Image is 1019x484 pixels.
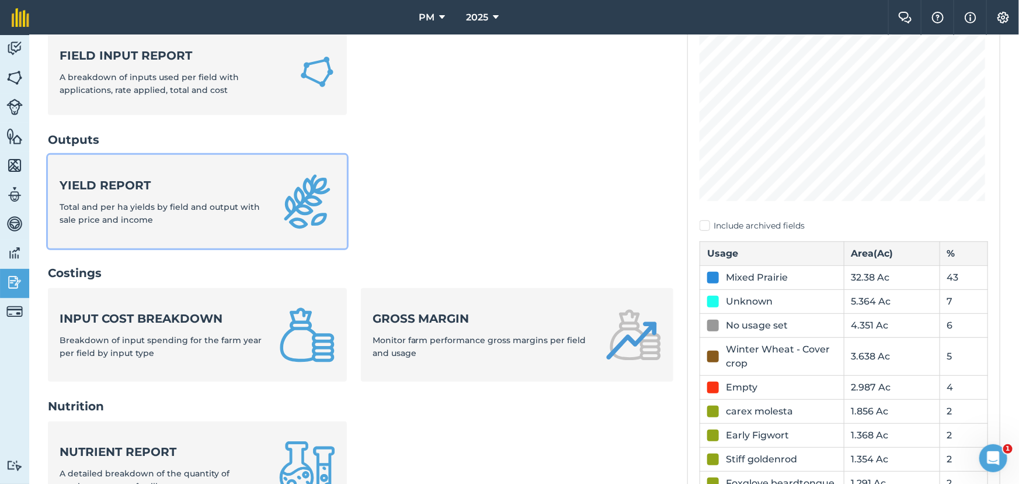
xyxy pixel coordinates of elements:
[726,271,788,285] div: Mixed Prairie
[700,220,988,232] label: Include archived fields
[48,155,347,248] a: Yield reportTotal and per ha yields by field and output with sale price and income
[726,405,793,419] div: carex molesta
[726,428,789,442] div: Early Figwort
[726,452,797,466] div: Stiff goldenrod
[6,127,23,145] img: svg+xml;base64,PHN2ZyB4bWxucz0iaHR0cDovL3d3dy53My5vcmcvMjAwMC9zdmciIHdpZHRoPSI1NiIgaGVpZ2h0PSI2MC...
[844,289,940,313] td: 5.364 Ac
[940,265,987,289] td: 43
[48,132,673,148] h2: Outputs
[6,303,23,320] img: svg+xml;base64,PD94bWwgdmVyc2lvbj0iMS4wIiBlbmNvZGluZz0idXRmLTgiPz4KPCEtLSBHZW5lcmF0b3I6IEFkb2JlIE...
[48,265,673,281] h2: Costings
[940,289,987,313] td: 7
[1003,444,1013,454] span: 1
[466,11,488,25] span: 2025
[844,265,940,289] td: 32.38 Ac
[844,399,940,423] td: 1.856 Ac
[898,12,912,23] img: Two speech bubbles overlapping with the left bubble in the forefront
[60,335,262,358] span: Breakdown of input spending for the farm year per field by input type
[844,423,940,447] td: 1.368 Ac
[965,11,976,25] img: svg+xml;base64,PHN2ZyB4bWxucz0iaHR0cDovL3d3dy53My5vcmcvMjAwMC9zdmciIHdpZHRoPSIxNyIgaGVpZ2h0PSIxNy...
[726,343,836,371] div: Winter Wheat - Cover crop
[940,337,987,375] td: 5
[844,337,940,375] td: 3.638 Ac
[48,29,347,116] a: Field Input ReportA breakdown of inputs used per field with applications, rate applied, total and...
[279,174,335,230] img: Yield report
[931,12,945,23] img: A question mark icon
[48,288,347,382] a: Input cost breakdownBreakdown of input spending for the farm year per field by input type
[700,241,844,265] th: Usage
[12,8,29,27] img: fieldmargin Logo
[844,447,940,471] td: 1.354 Ac
[844,241,940,265] th: Area ( Ac )
[606,307,662,363] img: Gross margin
[279,307,335,363] img: Input cost breakdown
[726,381,757,395] div: Empty
[940,375,987,399] td: 4
[60,72,239,95] span: A breakdown of inputs used per field with applications, rate applied, total and cost
[373,335,586,358] span: Monitor farm performance gross margins per field and usage
[60,444,265,460] strong: Nutrient report
[6,40,23,57] img: svg+xml;base64,PD94bWwgdmVyc2lvbj0iMS4wIiBlbmNvZGluZz0idXRmLTgiPz4KPCEtLSBHZW5lcmF0b3I6IEFkb2JlIE...
[419,11,434,25] span: PM
[6,460,23,471] img: svg+xml;base64,PD94bWwgdmVyc2lvbj0iMS4wIiBlbmNvZGluZz0idXRmLTgiPz4KPCEtLSBHZW5lcmF0b3I6IEFkb2JlIE...
[996,12,1010,23] img: A cog icon
[48,398,673,414] h2: Nutrition
[844,375,940,399] td: 2.987 Ac
[299,53,335,91] img: Field Input Report
[940,399,987,423] td: 2
[6,157,23,174] img: svg+xml;base64,PHN2ZyB4bWxucz0iaHR0cDovL3d3dy53My5vcmcvMjAwMC9zdmciIHdpZHRoPSI1NiIgaGVpZ2h0PSI2MC...
[940,447,987,471] td: 2
[60,47,285,64] strong: Field Input Report
[844,313,940,337] td: 4.351 Ac
[6,244,23,262] img: svg+xml;base64,PD94bWwgdmVyc2lvbj0iMS4wIiBlbmNvZGluZz0idXRmLTgiPz4KPCEtLSBHZW5lcmF0b3I6IEFkb2JlIE...
[6,99,23,115] img: svg+xml;base64,PD94bWwgdmVyc2lvbj0iMS4wIiBlbmNvZGluZz0idXRmLTgiPz4KPCEtLSBHZW5lcmF0b3I6IEFkb2JlIE...
[979,444,1007,472] iframe: Intercom live chat
[940,313,987,337] td: 6
[60,310,265,327] strong: Input cost breakdown
[6,69,23,87] img: svg+xml;base64,PHN2ZyB4bWxucz0iaHR0cDovL3d3dy53My5vcmcvMjAwMC9zdmciIHdpZHRoPSI1NiIgaGVpZ2h0PSI2MC...
[940,241,987,265] th: %
[60,177,265,193] strong: Yield report
[60,202,260,225] span: Total and per ha yields by field and output with sale price and income
[726,295,773,309] div: Unknown
[361,288,674,382] a: Gross marginMonitor farm performance gross margins per field and usage
[6,215,23,233] img: svg+xml;base64,PD94bWwgdmVyc2lvbj0iMS4wIiBlbmNvZGluZz0idXRmLTgiPz4KPCEtLSBHZW5lcmF0b3I6IEFkb2JlIE...
[6,274,23,291] img: svg+xml;base64,PD94bWwgdmVyc2lvbj0iMS4wIiBlbmNvZGluZz0idXRmLTgiPz4KPCEtLSBHZW5lcmF0b3I6IEFkb2JlIE...
[726,319,788,333] div: No usage set
[373,310,592,327] strong: Gross margin
[6,186,23,203] img: svg+xml;base64,PD94bWwgdmVyc2lvbj0iMS4wIiBlbmNvZGluZz0idXRmLTgiPz4KPCEtLSBHZW5lcmF0b3I6IEFkb2JlIE...
[940,423,987,447] td: 2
